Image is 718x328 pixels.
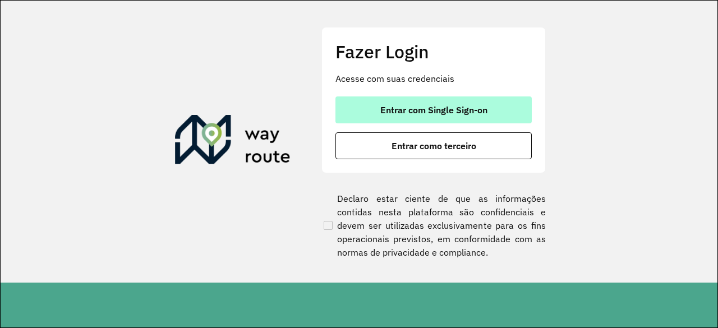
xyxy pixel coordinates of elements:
h2: Fazer Login [335,41,532,62]
img: Roteirizador AmbevTech [175,115,291,169]
button: button [335,132,532,159]
span: Entrar como terceiro [392,141,476,150]
span: Entrar com Single Sign-on [380,105,487,114]
button: button [335,96,532,123]
p: Acesse com suas credenciais [335,72,532,85]
label: Declaro estar ciente de que as informações contidas nesta plataforma são confidenciais e devem se... [321,192,546,259]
